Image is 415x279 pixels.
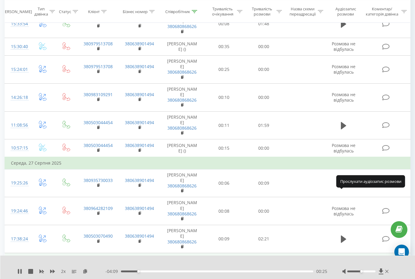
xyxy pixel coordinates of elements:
a: 380638901494 [125,142,154,148]
a: 380979513708 [84,64,113,69]
div: Прослухати аудіозапис розмови [336,175,405,187]
td: 00:15 [204,139,244,157]
td: 00:10 [204,83,244,111]
a: 380638901494 [125,120,154,125]
td: 00:35 [204,38,244,55]
span: Розмова не відбулась [332,41,355,52]
td: 02:21 [244,225,283,253]
a: 380638901494 [125,205,154,211]
td: [PERSON_NAME] [160,83,204,111]
a: 380638901494 [125,41,154,47]
span: Розмова не відбулась [332,92,355,103]
td: [PERSON_NAME] [160,56,204,84]
div: 14:26:18 [11,92,24,103]
span: - 04:09 [105,268,121,274]
td: [PERSON_NAME] [160,225,204,253]
td: [PERSON_NAME] [160,111,204,139]
span: Розмова не відбулась [332,64,355,75]
span: 2 x [61,268,66,274]
a: 380680868626 [167,125,197,131]
a: 380680868626 [167,211,197,217]
div: Тип дзвінка [34,6,48,17]
td: Середа, 27 Серпня 2025 [5,157,410,169]
a: 380935730033 [84,177,113,183]
div: Тривалість розмови [249,6,275,17]
div: Accessibility label [137,270,140,273]
div: Співробітник [165,9,190,14]
a: 380638901494 [125,64,154,69]
td: 00:09 [244,169,283,197]
a: 380979513708 [84,41,113,47]
span: 00:25 [316,268,327,274]
td: 01:59 [244,111,283,139]
a: 380503044454 [84,120,113,125]
td: 00:00 [244,197,283,225]
a: 380964282109 [84,205,113,211]
span: Розмова не відбулась [332,142,355,154]
a: 380638901494 [125,233,154,239]
td: [PERSON_NAME] [160,197,204,225]
div: [PERSON_NAME] [1,9,32,14]
div: Клієнт [88,9,100,14]
td: [PERSON_NAME] [160,169,204,197]
div: Open Intercom Messenger [394,245,409,259]
td: [PERSON_NAME] () [160,139,204,157]
div: 11:08:56 [11,119,24,131]
div: 15:33:54 [11,18,24,30]
div: Аудіозапис розмови [330,6,361,17]
a: 380680868626 [167,69,197,75]
div: Статус [59,9,71,14]
td: 01:48 [244,10,283,38]
div: 15:24:01 [11,64,24,75]
div: Accessibility label [360,270,363,273]
a: 380638901494 [125,177,154,183]
div: Тривалість очікування [210,6,235,17]
a: 380680868626 [167,239,197,245]
a: 380680868626 [167,97,197,103]
td: [PERSON_NAME] [160,10,204,38]
div: Бізнес номер [123,9,148,14]
span: Розмова не відбулась [332,205,355,217]
div: 19:25:26 [11,177,24,189]
td: 00:00 [244,38,283,55]
td: 00:00 [244,56,283,84]
td: 00:00 [244,83,283,111]
td: 00:00 [244,139,283,157]
a: 380983109291 [84,92,113,97]
td: 00:06 [204,169,244,197]
td: 00:08 [204,197,244,225]
div: 17:38:24 [11,233,24,245]
div: 15:30:40 [11,41,24,53]
td: 00:08 [204,10,244,38]
td: 00:09 [204,225,244,253]
div: Коментар/категорія дзвінка [364,6,400,17]
td: [PERSON_NAME] () [160,38,204,55]
td: 00:25 [204,56,244,84]
div: 10:57:15 [11,142,24,154]
div: 19:24:46 [11,205,24,217]
a: 380503044454 [84,142,113,148]
a: 380503070490 [84,233,113,239]
div: Назва схеми переадресації [289,6,316,17]
a: 380638901494 [125,92,154,97]
a: 380680868626 [167,23,197,29]
a: 380680868626 [167,183,197,189]
td: 00:11 [204,111,244,139]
